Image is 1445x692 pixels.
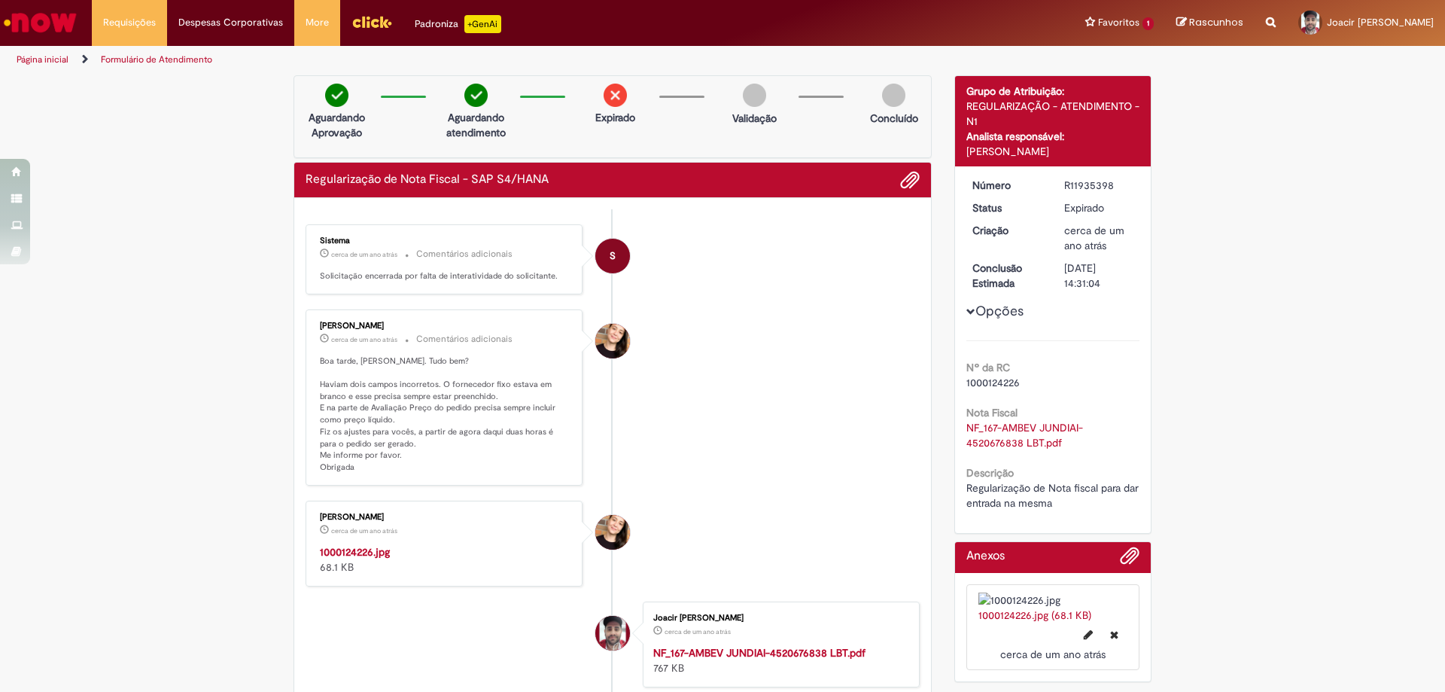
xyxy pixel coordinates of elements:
dt: Conclusão Estimada [961,261,1054,291]
a: 1000124226.jpg [320,545,390,559]
span: 1000124226 [966,376,1020,389]
a: Página inicial [17,53,68,66]
span: Rascunhos [1189,15,1243,29]
div: REGULARIZAÇÃO - ATENDIMENTO - N1 [966,99,1140,129]
span: S [610,238,616,274]
div: Expirado [1064,200,1134,215]
button: Adicionar anexos [900,170,920,190]
img: click_logo_yellow_360x200.png [351,11,392,33]
time: 28/08/2024 15:30:35 [665,627,731,636]
p: Validação [732,111,777,126]
div: Analista responsável: [966,129,1140,144]
div: Joacir [PERSON_NAME] [653,614,904,623]
div: 68.1 KB [320,544,570,575]
div: Grupo de Atribuição: [966,84,1140,99]
time: 05/09/2024 17:11:24 [331,526,397,535]
b: Nº da RC [966,361,1010,374]
span: cerca de um ano atrás [665,627,731,636]
a: 1000124226.jpg (68.1 KB) [978,608,1091,622]
div: [DATE] 14:31:04 [1064,261,1134,291]
span: Joacir [PERSON_NAME] [1327,16,1434,29]
p: Solicitação encerrada por falta de interatividade do solicitante. [320,270,570,282]
span: Regularização de Nota fiscal para dar entrada na mesma [966,481,1142,510]
img: img-circle-grey.png [882,84,905,107]
img: remove.png [604,84,627,107]
a: Formulário de Atendimento [101,53,212,66]
div: R11935398 [1064,178,1134,193]
button: Adicionar anexos [1120,546,1139,573]
span: Despesas Corporativas [178,15,283,30]
button: Excluir 1000124226.jpg [1101,623,1127,647]
span: cerca de um ano atrás [331,250,397,259]
time: 05/09/2024 17:11:31 [331,335,397,344]
div: [PERSON_NAME] [966,144,1140,159]
time: 28/08/2024 15:31:00 [1064,224,1124,252]
dt: Criação [961,223,1054,238]
p: Aguardando atendimento [440,110,513,140]
div: Sistema [320,236,570,245]
img: img-circle-grey.png [743,84,766,107]
dt: Número [961,178,1054,193]
a: NF_167-AMBEV JUNDIAI-4520676838 LBT.pdf [653,646,865,660]
div: [PERSON_NAME] [320,322,570,331]
b: Nota Fiscal [966,406,1018,419]
small: Comentários adicionais [416,333,513,346]
ul: Trilhas de página [11,46,952,74]
span: 1 [1142,17,1154,30]
time: 05/09/2024 17:11:24 [1000,648,1106,661]
div: [PERSON_NAME] [320,513,570,522]
span: cerca de um ano atrás [331,335,397,344]
div: 767 KB [653,645,904,675]
img: check-circle-green.png [464,84,488,107]
button: Editar nome de arquivo 1000124226.jpg [1075,623,1102,647]
span: cerca de um ano atrás [331,526,397,535]
img: ServiceNow [2,8,79,38]
small: Comentários adicionais [416,248,513,261]
span: Favoritos [1098,15,1139,30]
div: 28/08/2024 15:31:00 [1064,223,1134,253]
p: Expirado [595,110,635,125]
b: Descrição [966,466,1014,480]
a: Download de NF_167-AMBEV JUNDIAI-4520676838 LBT.pdf [966,421,1083,450]
div: Joacir Reginaldo De Oliveira [595,616,630,651]
div: Padroniza [415,15,501,33]
p: Aguardando Aprovação [300,110,373,140]
dt: Status [961,200,1054,215]
img: 1000124226.jpg [978,593,1128,608]
p: +GenAi [464,15,501,33]
p: Concluído [870,111,918,126]
img: check-circle-green.png [325,84,348,107]
div: Sabrina De Vasconcelos [595,515,630,550]
h2: Regularização de Nota Fiscal - SAP S4/HANA Histórico de tíquete [306,173,549,187]
span: Requisições [103,15,156,30]
p: Boa tarde, [PERSON_NAME]. Tudo bem? Haviam dois campos incorretos. O fornecedor fixo estava em br... [320,355,570,474]
div: Sabrina De Vasconcelos [595,324,630,358]
span: cerca de um ano atrás [1064,224,1124,252]
div: System [595,239,630,273]
time: 16/09/2024 16:11:32 [331,250,397,259]
h2: Anexos [966,550,1005,563]
span: cerca de um ano atrás [1000,648,1106,661]
span: More [306,15,329,30]
a: Rascunhos [1176,16,1243,30]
